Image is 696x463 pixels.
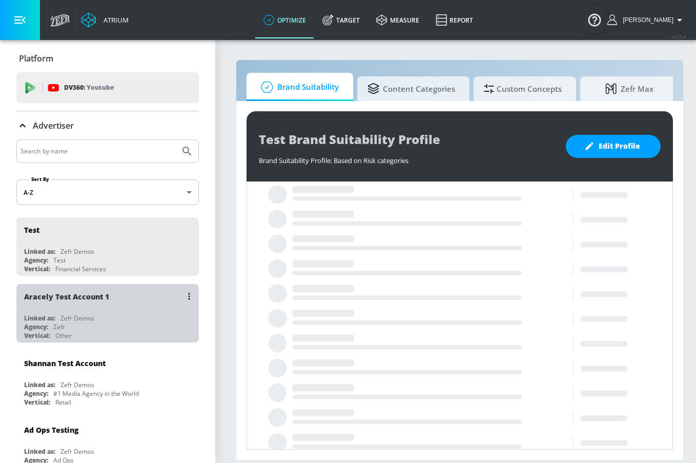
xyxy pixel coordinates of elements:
div: #1 Media Agency in the World [53,389,139,398]
div: Retail [55,398,71,407]
div: DV360: Youtube [16,72,199,103]
div: Financial Services [55,265,106,273]
div: Linked as: [24,247,55,256]
label: Sort By [29,176,51,183]
div: TestLinked as:Zefr DemosAgency:TestVertical:Financial Services [16,217,199,276]
span: Zefr Max [590,76,668,101]
span: v 4.25.4 [671,34,686,39]
div: Shannan Test AccountLinked as:Zefr DemosAgency:#1 Media Agency in the WorldVertical:Retail [16,351,199,409]
p: Platform [19,53,53,64]
button: Open Resource Center [580,5,609,34]
span: Edit Profile [586,140,640,153]
div: Shannan Test Account [24,358,106,368]
button: [PERSON_NAME] [607,14,686,26]
span: Content Categories [367,76,455,101]
div: Zefr Demos [60,447,94,456]
span: Brand Suitability [257,75,339,99]
p: DV360: [64,82,114,93]
div: Vertical: [24,331,50,340]
div: Agency: [24,323,48,331]
div: Zefr Demos [60,247,94,256]
div: Brand Suitability Profile: Based on Risk categories [259,151,556,165]
div: Zefr Demos [60,314,94,323]
div: Ad Ops Testing [24,425,78,435]
button: Edit Profile [566,135,661,158]
div: Atrium [99,15,129,25]
div: Zefr Demos [60,380,94,389]
div: Advertiser [16,111,199,140]
div: Linked as: [24,314,55,323]
a: Report [427,2,481,38]
div: Test [24,225,39,235]
span: login as: aracely.alvarenga@zefr.com [619,16,673,24]
div: Aracely Test Account 1Linked as:Zefr DemosAgency:ZefrVertical:Other [16,284,199,343]
div: Linked as: [24,380,55,389]
span: Custom Concepts [484,76,562,101]
div: Vertical: [24,265,50,273]
div: Zefr [53,323,65,331]
div: Platform [16,44,199,73]
p: Youtube [87,82,114,93]
div: Agency: [24,389,48,398]
p: Advertiser [33,120,74,131]
div: Linked as: [24,447,55,456]
a: Atrium [81,12,129,28]
div: Other [55,331,72,340]
div: Agency: [24,256,48,265]
div: A-Z [16,179,199,205]
div: Test [53,256,66,265]
div: Aracely Test Account 1 [24,292,109,301]
a: optimize [255,2,314,38]
div: Vertical: [24,398,50,407]
input: Search by name [21,145,176,158]
a: measure [368,2,427,38]
a: Target [314,2,368,38]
